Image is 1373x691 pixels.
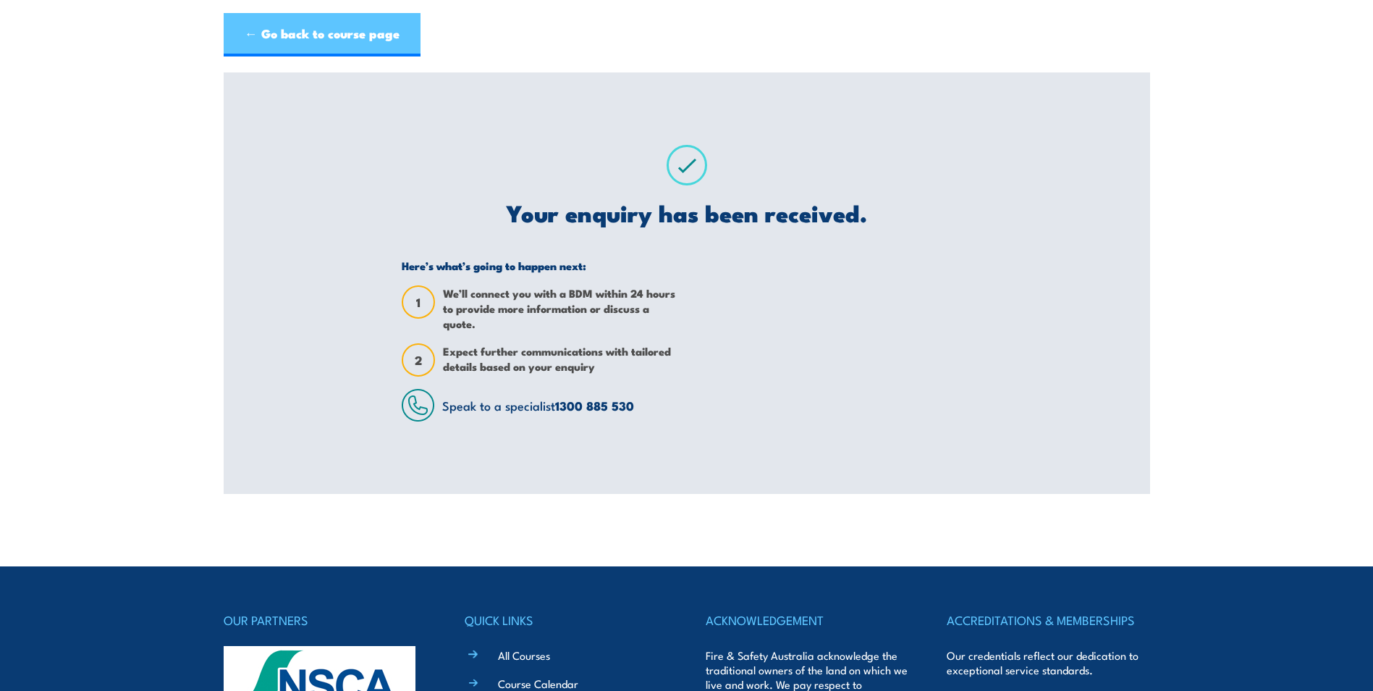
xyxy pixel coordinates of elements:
h4: QUICK LINKS [465,610,667,630]
h2: Your enquiry has been received. [402,202,971,222]
span: We’ll connect you with a BDM within 24 hours to provide more information or discuss a quote. [443,285,676,331]
a: ← Go back to course page [224,13,421,56]
h4: ACKNOWLEDGEMENT [706,610,908,630]
h5: Here’s what’s going to happen next: [402,259,676,272]
h4: OUR PARTNERS [224,610,426,630]
a: Course Calendar [498,676,578,691]
span: Speak to a specialist [442,396,634,414]
span: 1 [403,295,434,310]
p: Our credentials reflect our dedication to exceptional service standards. [947,648,1149,677]
a: 1300 885 530 [555,396,634,415]
span: 2 [403,353,434,368]
a: All Courses [498,648,550,663]
span: Expect further communications with tailored details based on your enquiry [443,343,676,377]
h4: ACCREDITATIONS & MEMBERSHIPS [947,610,1149,630]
